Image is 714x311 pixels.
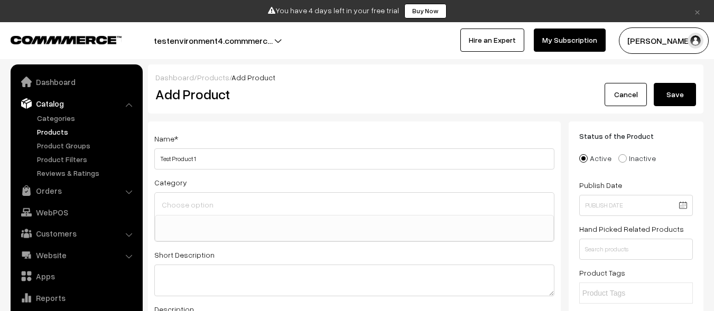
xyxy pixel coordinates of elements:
label: Category [154,177,187,188]
a: Hire an Expert [460,29,524,52]
a: Dashboard [155,73,194,82]
label: Hand Picked Related Products [579,223,684,234]
span: Status of the Product [579,131,666,140]
input: Product Tags [582,288,675,299]
label: Publish Date [579,180,622,191]
label: Name [154,133,178,144]
a: Orders [13,181,139,200]
a: Dashboard [13,72,139,91]
h2: Add Product [155,86,557,102]
a: Reports [13,288,139,307]
a: Reviews & Ratings [34,167,139,178]
label: Short Description [154,249,215,260]
a: WebPOS [13,203,139,222]
img: user [688,33,703,49]
a: Buy Now [404,4,447,18]
button: [PERSON_NAME] [619,27,709,54]
label: Active [579,153,611,164]
a: Product Groups [34,140,139,151]
span: Add Product [231,73,275,82]
a: Website [13,246,139,265]
a: Products [197,73,229,82]
label: Inactive [618,153,656,164]
a: Apps [13,267,139,286]
label: Product Tags [579,267,625,278]
a: Product Filters [34,154,139,165]
a: Cancel [605,83,647,106]
button: Save [654,83,696,106]
a: My Subscription [534,29,606,52]
input: Name [154,148,554,169]
a: × [690,5,704,17]
a: Catalog [13,94,139,113]
a: Customers [13,224,139,243]
a: Products [34,126,139,137]
img: COMMMERCE [11,36,122,44]
input: Publish Date [579,195,693,216]
a: COMMMERCE [11,33,103,45]
div: / / [155,72,696,83]
a: Categories [34,112,139,124]
input: Search products [579,239,693,260]
input: Choose option [159,197,550,212]
button: testenvironment4.commmerc… [117,27,310,54]
div: You have 4 days left in your free trial [4,4,710,18]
